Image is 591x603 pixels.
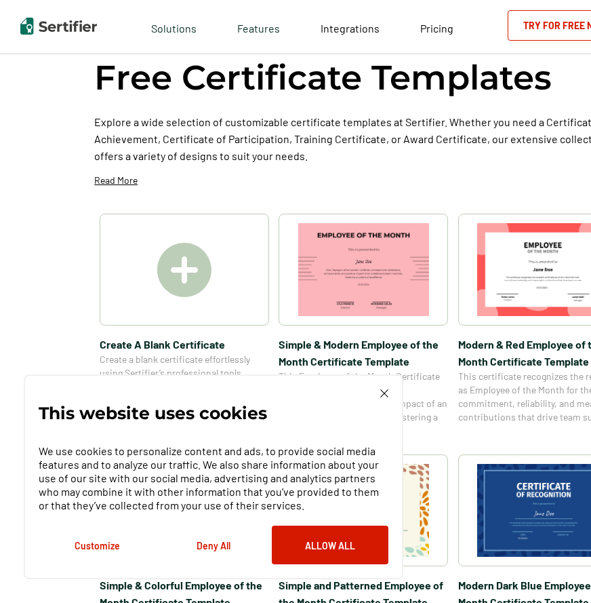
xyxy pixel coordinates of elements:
button: Customize [39,526,155,564]
img: Sertifier | Digital Credentialing Platform [20,18,97,35]
button: Deny All [155,526,272,564]
a: Integrations [321,18,380,35]
span: Create A Blank Certificate [100,336,269,353]
a: Simple & Modern Employee of the Month Certificate TemplateSimple & Modern Employee of the Month C... [279,214,448,437]
h1: Free Certificate Templates [94,56,552,100]
img: Cookie Popup Close [380,389,388,397]
span: Simple & Modern Employee of the Month Certificate Template [279,336,448,370]
p: This website uses cookies [39,406,267,420]
span: Features [237,18,280,35]
span: Integrations [321,22,380,35]
p: We use cookies to personalize content and ads, to provide social media features and to analyze ou... [39,444,388,512]
img: Create A Blank Certificate [157,243,211,297]
span: This Employee of the Month Certificate celebrates the dedication, achievements, and positive impa... [279,370,448,437]
a: Pricing [420,18,453,35]
span: Create a blank certificate effortlessly using Sertifier’s professional tools. [100,353,269,380]
img: Simple & Modern Employee of the Month Certificate Template [298,223,430,316]
span: Pricing [420,22,453,35]
button: Allow All [272,526,388,564]
span: Solutions [151,18,197,35]
p: Read More [94,174,138,187]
